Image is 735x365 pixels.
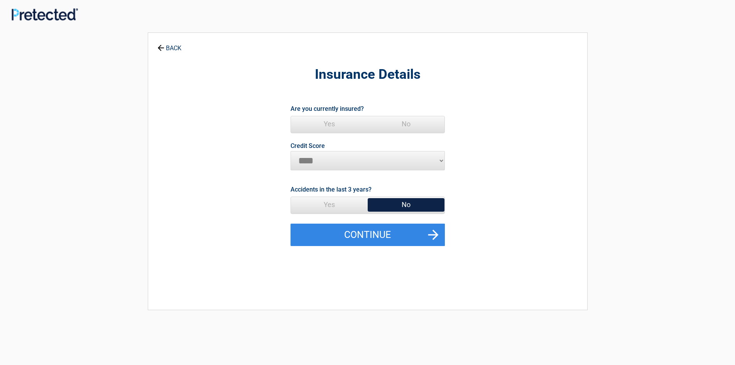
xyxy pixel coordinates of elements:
[191,66,545,84] h2: Insurance Details
[156,38,183,51] a: BACK
[368,197,444,212] span: No
[291,184,372,195] label: Accidents in the last 3 years?
[12,8,78,20] img: Main Logo
[368,116,444,132] span: No
[291,224,445,246] button: Continue
[291,104,364,114] label: Are you currently insured?
[291,143,325,149] label: Credit Score
[291,197,368,212] span: Yes
[291,116,368,132] span: Yes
